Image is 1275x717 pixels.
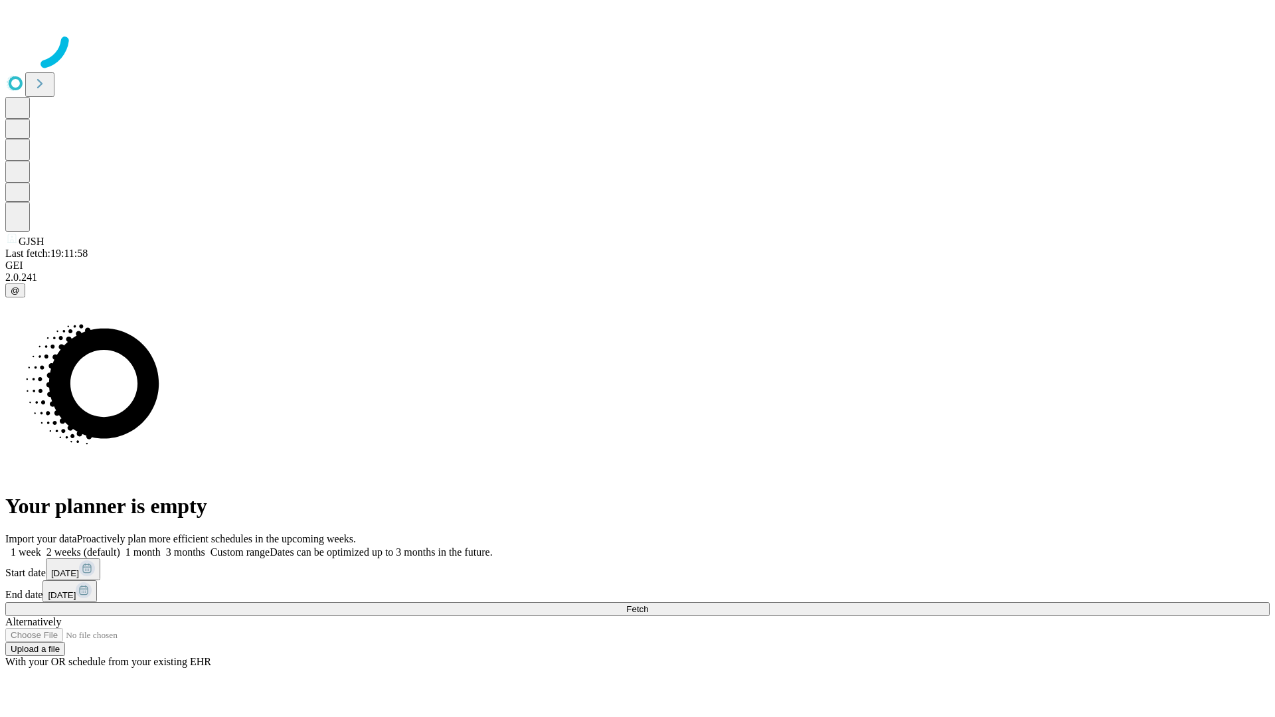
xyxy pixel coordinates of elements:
[5,580,1270,602] div: End date
[46,546,120,558] span: 2 weeks (default)
[11,546,41,558] span: 1 week
[270,546,492,558] span: Dates can be optimized up to 3 months in the future.
[5,533,77,544] span: Import your data
[5,272,1270,283] div: 2.0.241
[626,604,648,614] span: Fetch
[11,285,20,295] span: @
[42,580,97,602] button: [DATE]
[5,248,88,259] span: Last fetch: 19:11:58
[5,494,1270,518] h1: Your planner is empty
[5,642,65,656] button: Upload a file
[77,533,356,544] span: Proactively plan more efficient schedules in the upcoming weeks.
[5,602,1270,616] button: Fetch
[126,546,161,558] span: 1 month
[19,236,44,247] span: GJSH
[166,546,205,558] span: 3 months
[5,283,25,297] button: @
[5,616,61,627] span: Alternatively
[51,568,79,578] span: [DATE]
[5,656,211,667] span: With your OR schedule from your existing EHR
[211,546,270,558] span: Custom range
[48,590,76,600] span: [DATE]
[46,558,100,580] button: [DATE]
[5,558,1270,580] div: Start date
[5,260,1270,272] div: GEI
